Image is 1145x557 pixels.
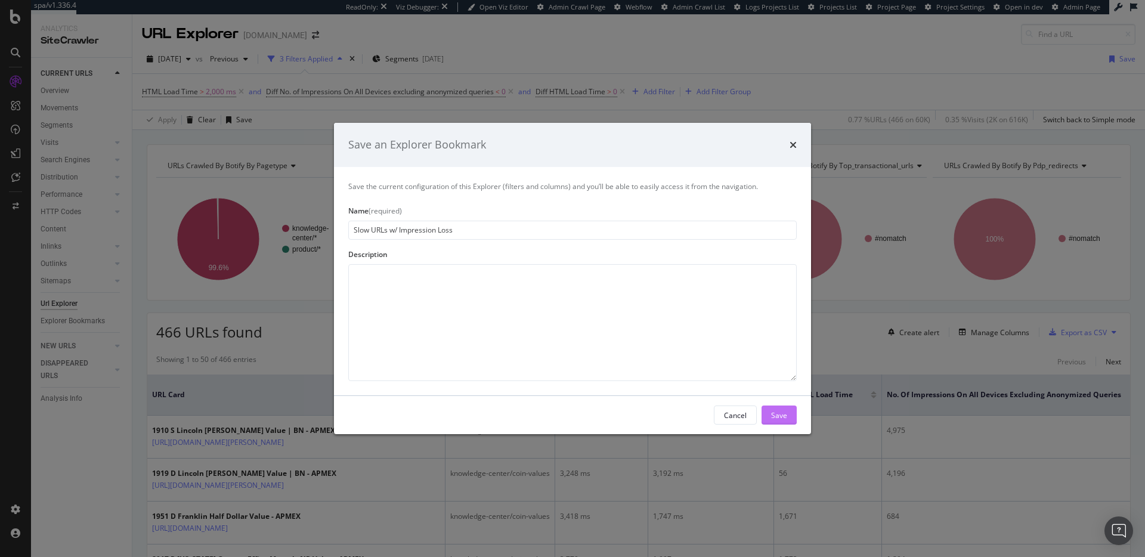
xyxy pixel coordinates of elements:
button: Save [762,406,797,425]
div: Save the current configuration of this Explorer (filters and columns) and you’ll be able to easil... [348,181,797,191]
div: Description [348,249,797,259]
span: (required) [369,206,402,216]
div: times [790,137,797,153]
span: Name [348,206,369,216]
div: modal [334,123,811,434]
button: Cancel [714,406,757,425]
div: Save [771,410,787,420]
div: Save an Explorer Bookmark [348,137,486,153]
div: Cancel [724,410,747,420]
div: Open Intercom Messenger [1104,516,1133,545]
input: Enter a name [348,221,797,240]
